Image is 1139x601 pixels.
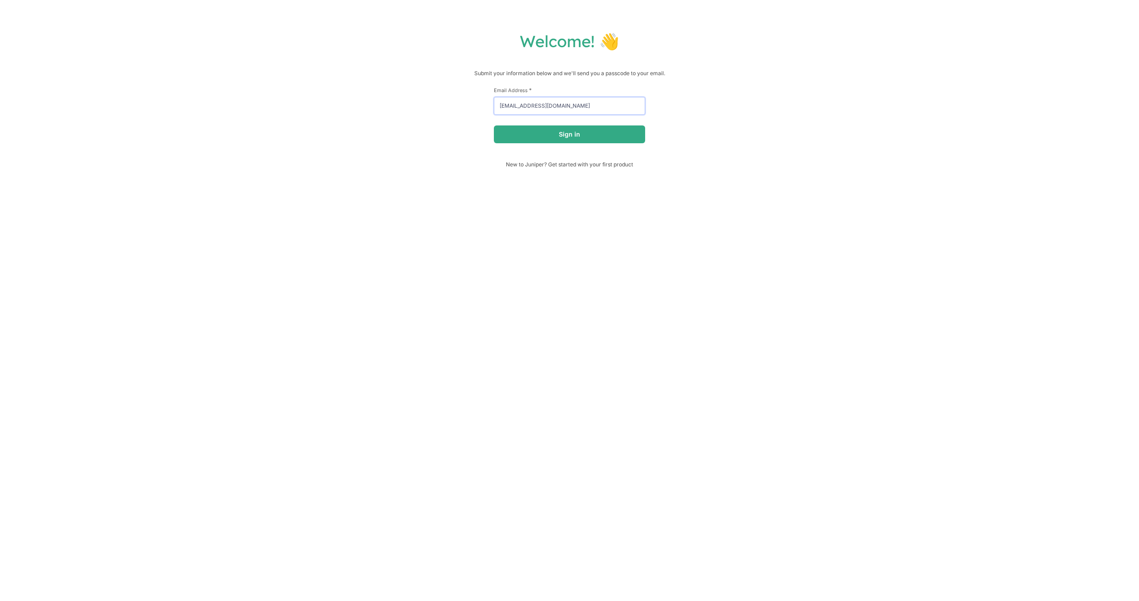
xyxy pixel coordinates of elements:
label: Email Address [494,87,645,93]
span: This field is required. [529,87,532,93]
button: Sign in [494,125,645,143]
h1: Welcome! 👋 [9,31,1130,51]
input: email@example.com [494,97,645,115]
p: Submit your information below and we'll send you a passcode to your email. [9,69,1130,78]
span: New to Juniper? Get started with your first product [494,161,645,168]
